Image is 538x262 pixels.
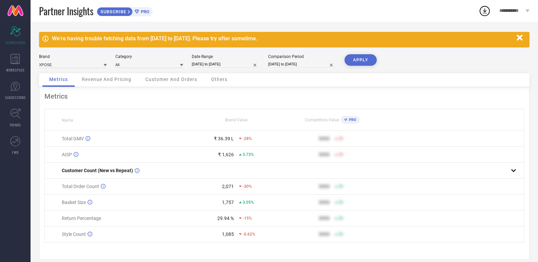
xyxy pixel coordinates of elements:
[192,54,260,59] div: Date Range
[479,5,491,17] div: Open download list
[338,152,343,157] span: 50
[5,95,26,100] span: SUGGESTIONS
[338,184,343,189] span: 50
[243,232,255,237] span: -6.62%
[345,54,377,66] button: APPLY
[225,118,247,122] span: Brand Value
[62,216,101,221] span: Return Percentage
[39,4,93,18] span: Partner Insights
[145,77,197,82] span: Customer And Orders
[211,77,227,82] span: Others
[243,136,252,141] span: -28%
[82,77,131,82] span: Revenue And Pricing
[139,9,149,14] span: PRO
[222,184,234,189] div: 2,071
[217,216,234,221] div: 29.94 %
[319,184,330,189] div: 9999
[12,150,19,155] span: FWD
[305,118,339,122] span: Competitors Value
[115,54,183,59] div: Category
[44,92,524,100] div: Metrics
[338,216,343,221] span: 50
[222,231,234,237] div: 1,085
[243,200,254,205] span: 3.05%
[243,152,254,157] span: 5.73%
[97,9,128,14] span: SUBSCRIBE
[319,231,330,237] div: 9999
[243,216,252,221] span: -15%
[62,200,86,205] span: Basket Size
[222,200,234,205] div: 1,757
[6,67,25,73] span: WORKSPACE
[338,232,343,237] span: 50
[243,184,252,189] span: -30%
[62,168,133,173] span: Customer Count (New vs Repeat)
[62,136,84,141] span: Total GMV
[319,136,330,141] div: 9999
[319,152,330,157] div: 9999
[268,61,336,68] input: Select comparison period
[62,231,86,237] span: Style Count
[338,136,343,141] span: 50
[214,136,234,141] div: ₹ 36.39 L
[347,118,356,122] span: PRO
[10,122,21,127] span: TRENDS
[52,35,513,42] div: We're having trouble fetching data from [DATE] to [DATE]. Please try after sometime.
[62,152,72,157] span: AISP
[338,200,343,205] span: 50
[319,200,330,205] div: 9999
[192,61,260,68] input: Select date range
[62,184,99,189] span: Total Order Count
[97,5,153,16] a: SUBSCRIBEPRO
[49,77,68,82] span: Metrics
[5,40,25,45] span: SCORECARDS
[62,118,73,123] span: Name
[319,216,330,221] div: 9999
[218,152,234,157] div: ₹ 1,626
[268,54,336,59] div: Comparison Period
[39,54,107,59] div: Brand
